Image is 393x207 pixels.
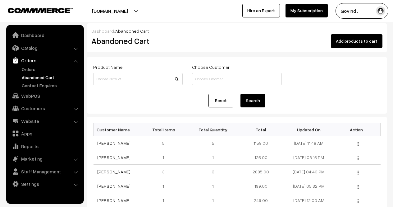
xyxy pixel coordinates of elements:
h2: Abandoned Cart [91,36,182,46]
a: Website [8,115,82,127]
a: Staff Management [8,166,82,177]
button: [DOMAIN_NAME] [70,3,150,19]
label: Product Name [93,64,122,70]
a: Orders [8,55,82,66]
a: Contact Enquires [20,82,82,89]
td: [DATE] 11:48 AM [285,136,333,150]
td: 1 [141,150,189,165]
input: Choose Customer [192,73,281,85]
a: WebPOS [8,90,82,101]
a: [PERSON_NAME] [97,140,130,146]
a: [PERSON_NAME] [97,183,130,189]
a: Marketing [8,153,82,164]
img: Menu [358,142,359,146]
th: Updated On [285,123,333,136]
td: 1 [189,179,237,193]
td: 2885.00 [237,165,285,179]
a: Reports [8,141,82,152]
img: Menu [358,185,359,189]
a: Customers [8,103,82,114]
a: Catalog [8,42,82,54]
div: / [91,28,382,34]
button: Add products to cart [331,34,382,48]
a: [PERSON_NAME] [97,198,130,203]
a: Reset [208,94,233,107]
a: My Subscription [286,4,328,17]
a: COMMMERCE [8,6,62,14]
th: Total Quantity [189,123,237,136]
td: 5 [189,136,237,150]
td: 199.00 [237,179,285,193]
td: 125.00 [237,150,285,165]
button: Govind . [336,3,388,19]
td: 1158.00 [237,136,285,150]
a: Abandoned Cart [20,74,82,81]
img: Menu [358,199,359,203]
img: user [376,6,385,16]
a: [PERSON_NAME] [97,155,130,160]
img: COMMMERCE [8,8,73,13]
th: Customer Name [94,123,141,136]
label: Choose Customer [192,64,230,70]
th: Total [237,123,285,136]
td: [DATE] 05:32 PM [285,179,333,193]
td: [DATE] 04:40 PM [285,165,333,179]
th: Action [333,123,381,136]
td: 1 [141,179,189,193]
a: Orders [20,66,82,73]
a: Dashboard [8,30,82,41]
a: Apps [8,128,82,139]
span: Abandoned Cart [115,28,149,34]
button: Search [240,94,265,107]
th: Total Items [141,123,189,136]
img: Menu [358,156,359,160]
td: [DATE] 03:15 PM [285,150,333,165]
a: [PERSON_NAME] [97,169,130,174]
td: 3 [141,165,189,179]
a: Dashboard [91,28,114,34]
td: 3 [189,165,237,179]
td: 1 [189,150,237,165]
td: 5 [141,136,189,150]
img: Menu [358,171,359,175]
a: Settings [8,178,82,190]
a: Hire an Expert [242,4,280,17]
input: Choose Product [93,73,183,85]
